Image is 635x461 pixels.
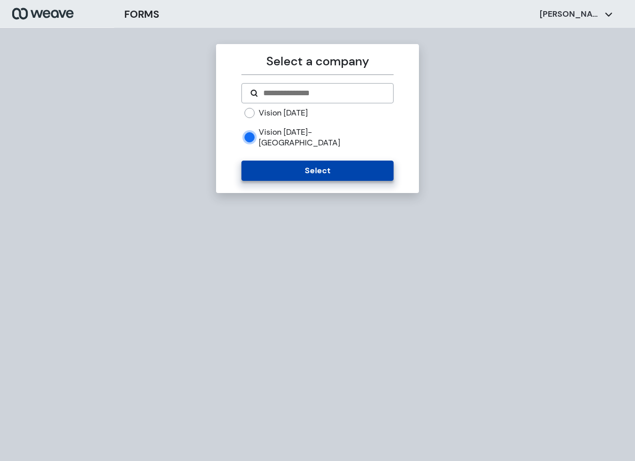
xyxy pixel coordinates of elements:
h3: FORMS [124,7,159,22]
p: [PERSON_NAME] [540,9,601,20]
label: Vision [DATE] [259,107,308,119]
p: Select a company [241,52,393,70]
button: Select [241,161,393,181]
input: Search [262,87,384,99]
label: Vision [DATE]- [GEOGRAPHIC_DATA] [259,127,393,148]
